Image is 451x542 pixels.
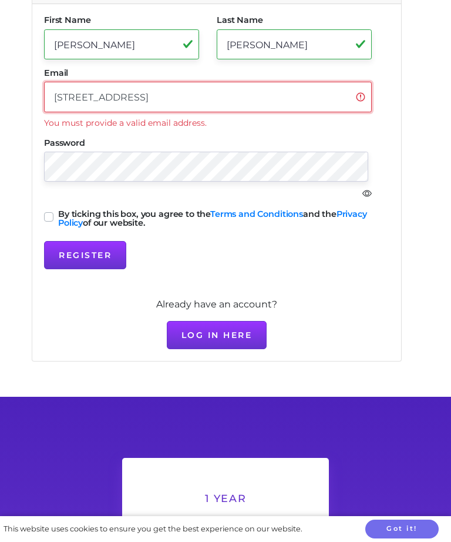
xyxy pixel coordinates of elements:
[44,241,126,269] button: Register
[44,117,372,129] div: You must provide a valid email address.
[58,209,367,227] a: Privacy Policy
[217,16,372,24] label: Last Name
[167,321,267,349] button: Log in here
[150,492,301,504] h6: 1 Year
[44,139,372,147] label: Password
[44,16,199,24] label: First Name
[4,523,302,534] div: This website uses cookies to ensure you get the best experience on our website.
[365,520,439,538] button: Got it!
[210,209,303,219] a: Terms and Conditions
[362,189,372,198] svg: eye
[58,210,372,227] label: By ticking this box, you agree to the and the of our website.
[44,69,372,77] label: Email
[44,297,389,312] p: Already have an account?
